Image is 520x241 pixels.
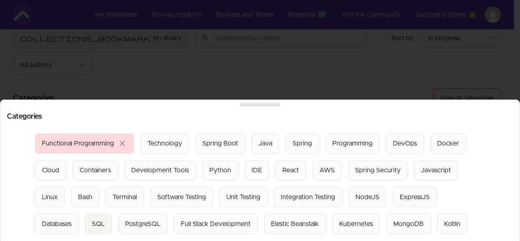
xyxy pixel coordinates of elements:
[117,139,127,148] span: close
[355,192,379,202] div: NodeJS
[444,219,460,229] div: Kotlin
[131,165,189,175] div: Development Tools
[251,165,262,175] div: IDE
[437,139,459,148] div: Docker
[339,219,373,229] div: Kubernetes
[78,192,92,202] div: Bash
[92,219,105,229] div: SQL
[80,165,111,175] div: Containers
[421,165,451,175] div: Javascript
[7,113,513,120] h2: Categories
[393,219,424,229] div: MongoDB
[281,192,335,202] div: Integration Testing
[202,139,238,148] div: Spring Boot
[209,165,231,175] div: Python
[157,192,206,202] div: Software Testing
[319,165,335,175] div: AWS
[113,192,137,202] div: Terminal
[271,219,319,229] div: Elestic Beanstalk
[181,219,251,229] div: Full Stack Development
[282,165,299,175] div: React
[147,139,182,148] div: Technology
[42,165,59,175] div: Cloud
[125,219,160,229] div: PostgreSQL
[393,139,417,148] div: DevOps
[292,139,312,148] div: Spring
[332,139,373,148] div: Programming
[400,192,430,202] div: ExpressJS
[42,192,58,202] div: Linux
[226,192,260,202] div: Unit Testing
[42,139,114,148] div: Functional Programming
[355,165,401,175] div: Spring Security
[42,219,71,229] div: Databases
[258,139,272,148] div: Java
